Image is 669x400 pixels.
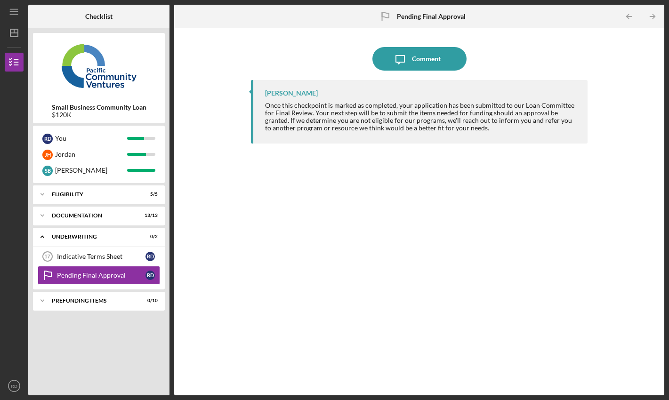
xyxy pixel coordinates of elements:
[11,384,17,389] text: RD
[265,89,318,97] div: [PERSON_NAME]
[52,298,134,304] div: Prefunding Items
[412,47,441,71] div: Comment
[55,146,127,162] div: Jordan
[42,134,53,144] div: R D
[5,376,24,395] button: RD
[141,234,158,240] div: 0 / 2
[55,162,127,178] div: [PERSON_NAME]
[52,104,146,111] b: Small Business Community Loan
[44,254,50,259] tspan: 17
[52,192,134,197] div: Eligibility
[265,102,578,132] div: Once this checkpoint is marked as completed, your application has been submitted to our Loan Comm...
[38,247,160,266] a: 17Indicative Terms SheetRD
[42,166,53,176] div: S B
[52,234,134,240] div: Underwriting
[57,272,145,279] div: Pending Final Approval
[38,266,160,285] a: Pending Final ApprovalRD
[141,298,158,304] div: 0 / 10
[397,13,466,20] b: Pending Final Approval
[52,213,134,218] div: Documentation
[145,271,155,280] div: R D
[52,111,146,119] div: $120K
[57,253,145,260] div: Indicative Terms Sheet
[372,47,467,71] button: Comment
[141,213,158,218] div: 13 / 13
[85,13,113,20] b: Checklist
[141,192,158,197] div: 5 / 5
[42,150,53,160] div: J H
[55,130,127,146] div: You
[33,38,165,94] img: Product logo
[145,252,155,261] div: R D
